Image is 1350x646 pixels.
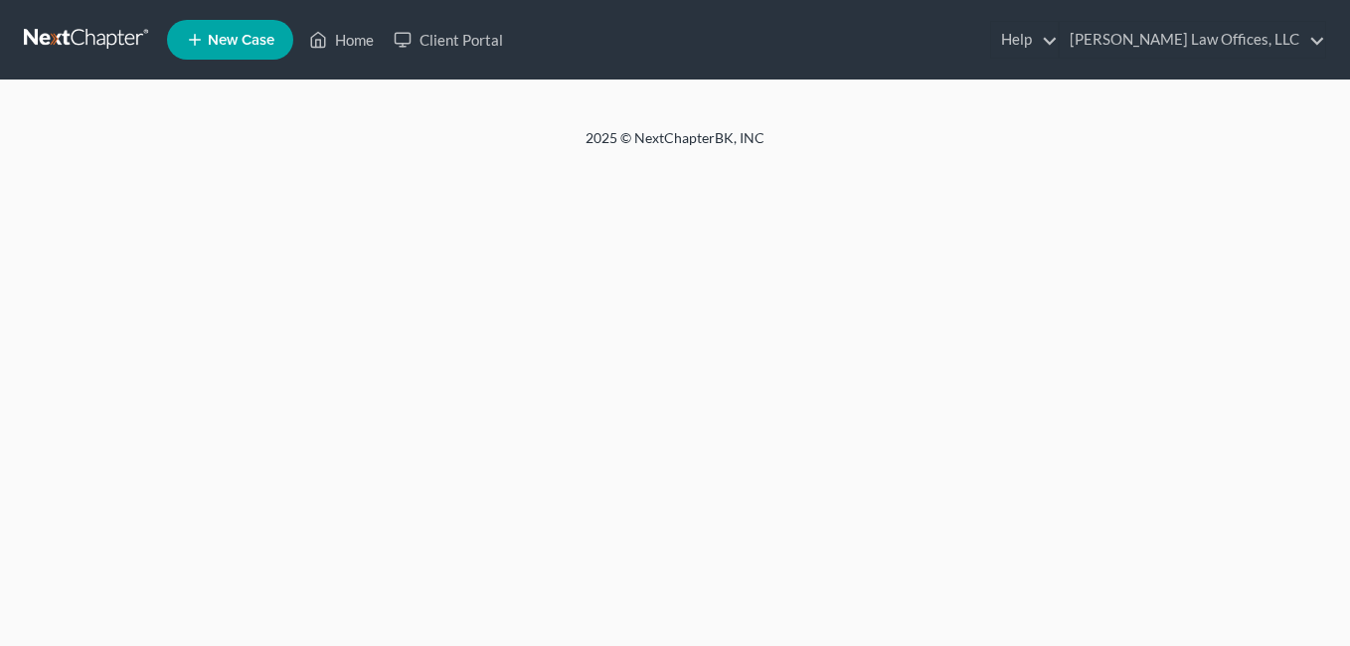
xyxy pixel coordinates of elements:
div: 2025 © NextChapterBK, INC [108,128,1242,164]
new-legal-case-button: New Case [167,20,293,60]
a: Client Portal [384,22,513,58]
a: [PERSON_NAME] Law Offices, LLC [1060,22,1325,58]
a: Home [299,22,384,58]
a: Help [991,22,1058,58]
